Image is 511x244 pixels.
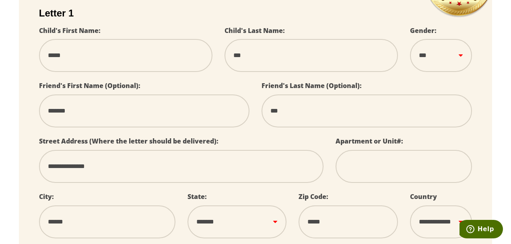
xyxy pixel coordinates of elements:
label: City: [39,192,54,201]
label: Child's First Name: [39,26,101,35]
label: Zip Code: [299,192,328,201]
h2: Letter 1 [39,8,472,19]
label: Friend's Last Name (Optional): [262,81,362,90]
iframe: Opens a widget where you can find more information [459,220,503,240]
label: Country [410,192,437,201]
label: State: [188,192,207,201]
label: Street Address (Where the letter should be delivered): [39,137,218,146]
label: Friend's First Name (Optional): [39,81,140,90]
label: Apartment or Unit#: [336,137,403,146]
label: Child's Last Name: [225,26,285,35]
label: Gender: [410,26,437,35]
